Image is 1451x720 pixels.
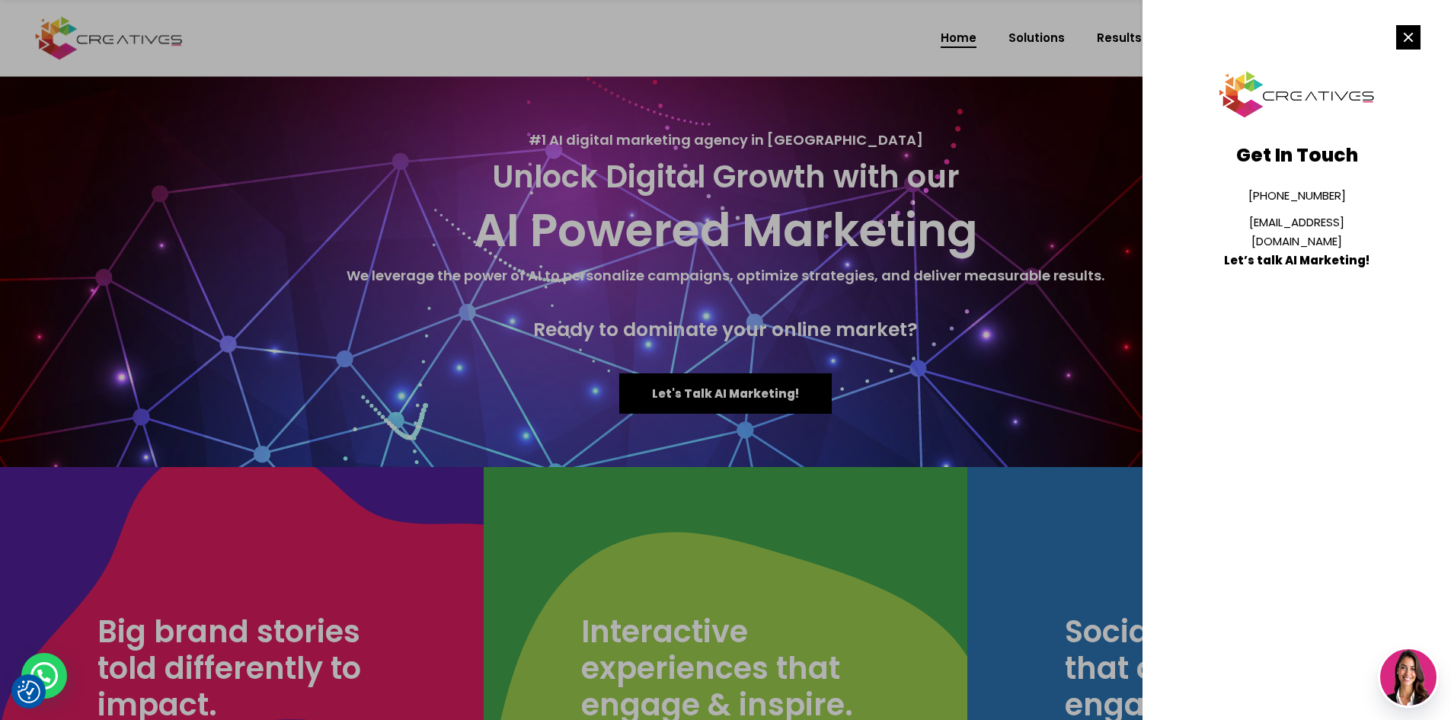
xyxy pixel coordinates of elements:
a: Let’s talk AI Marketing! [1224,252,1370,268]
img: Creatives|Home [18,680,40,703]
strong: Get In Touch [1236,142,1358,168]
p: [PHONE_NUMBER] [1216,186,1378,205]
button: Consent Preferences [18,680,40,703]
a: [EMAIL_ADDRESS][DOMAIN_NAME] [1249,214,1344,249]
img: Creatives | Home [1216,69,1378,119]
img: agent [1380,649,1437,706]
a: link [1396,25,1421,50]
div: WhatsApp contact [21,653,67,699]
